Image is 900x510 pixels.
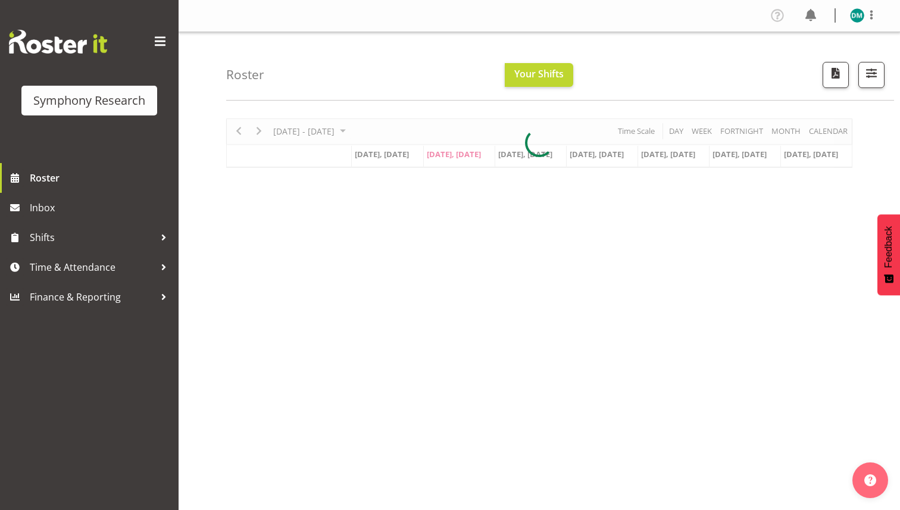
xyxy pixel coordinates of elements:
[850,8,864,23] img: denis-morsin11871.jpg
[883,226,894,268] span: Feedback
[514,67,564,80] span: Your Shifts
[858,62,885,88] button: Filter Shifts
[9,30,107,54] img: Rosterit website logo
[33,92,145,109] div: Symphony Research
[30,258,155,276] span: Time & Attendance
[30,288,155,306] span: Finance & Reporting
[505,63,573,87] button: Your Shifts
[30,199,173,217] span: Inbox
[864,474,876,486] img: help-xxl-2.png
[30,229,155,246] span: Shifts
[877,214,900,295] button: Feedback - Show survey
[226,68,264,82] h4: Roster
[823,62,849,88] button: Download a PDF of the roster according to the set date range.
[30,169,173,187] span: Roster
